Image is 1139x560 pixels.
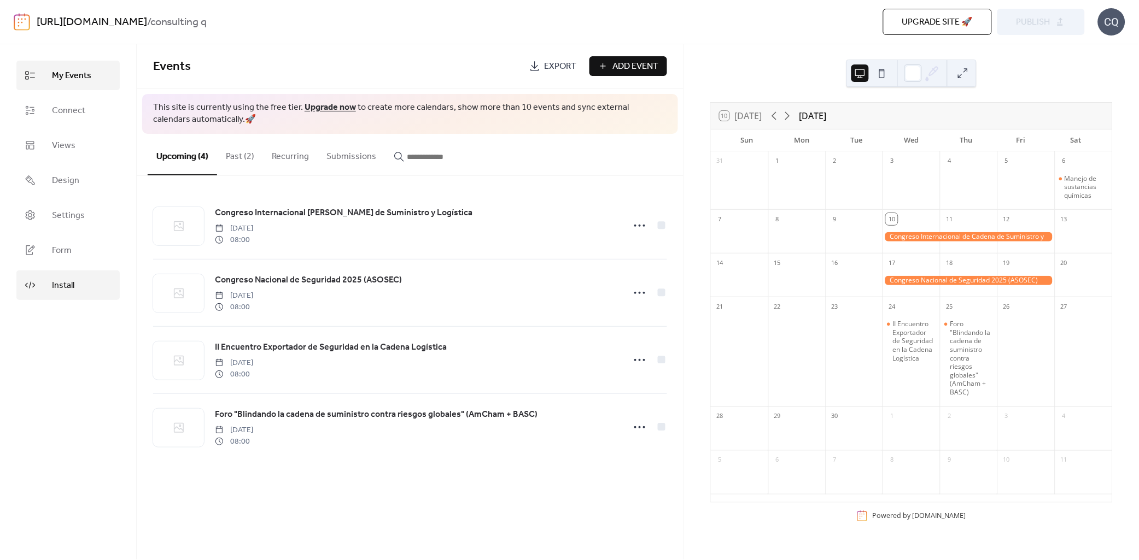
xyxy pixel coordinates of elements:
[215,274,402,287] span: Congreso Nacional de Seguridad 2025 (ASOSEC)
[772,213,784,225] div: 8
[1001,257,1013,269] div: 19
[215,206,472,220] a: Congreso Internacional [PERSON_NAME] de Suministro y Logística
[714,213,726,225] div: 7
[714,257,726,269] div: 14
[1001,155,1013,167] div: 5
[52,174,79,187] span: Design
[886,155,898,167] div: 3
[772,257,784,269] div: 15
[153,55,191,79] span: Events
[52,104,85,117] span: Connect
[545,60,577,73] span: Export
[939,129,994,151] div: Thu
[950,320,993,396] div: Foro "Blindando la cadena de suministro contra riesgos globales" (AmCham + BASC)
[215,436,253,447] span: 08:00
[772,410,784,422] div: 29
[829,213,841,225] div: 9
[943,213,955,225] div: 11
[1058,410,1070,422] div: 4
[994,129,1048,151] div: Fri
[153,102,667,126] span: This site is currently using the free tier. to create more calendars, show more than 10 events an...
[263,134,318,174] button: Recurring
[1049,129,1103,151] div: Sat
[774,129,829,151] div: Mon
[215,408,538,422] a: Foro "Blindando la cadena de suministro contra riesgos globales" (AmCham + BASC)
[1058,300,1070,313] div: 27
[902,16,973,29] span: Upgrade site 🚀
[318,134,385,174] button: Submissions
[305,99,356,116] a: Upgrade now
[215,340,447,355] a: II Encuentro Exportador de Seguridad en la Cadena Logística
[215,302,253,313] span: 08:00
[886,213,898,225] div: 10
[1058,454,1070,466] div: 11
[16,270,120,300] a: Install
[52,209,85,222] span: Settings
[52,139,75,152] span: Views
[52,69,91,82] span: My Events
[943,257,955,269] div: 18
[799,109,827,122] div: [DATE]
[215,223,253,234] span: [DATE]
[883,320,940,362] div: II Encuentro Exportador de Seguridad en la Cadena Logística
[37,12,147,33] a: [URL][DOMAIN_NAME]
[829,155,841,167] div: 2
[215,425,253,436] span: [DATE]
[215,207,472,220] span: Congreso Internacional [PERSON_NAME] de Suministro y Logística
[772,300,784,313] div: 22
[16,61,120,90] a: My Events
[943,410,955,422] div: 2
[14,13,30,31] img: logo
[883,276,1055,285] div: Congreso Nacional de Seguridad 2025 (ASOSEC)
[884,129,939,151] div: Wed
[16,201,120,230] a: Settings
[886,300,898,313] div: 24
[886,257,898,269] div: 17
[215,234,253,246] span: 08:00
[150,12,207,33] b: consulting q
[1058,155,1070,167] div: 6
[215,369,253,380] span: 08:00
[1058,213,1070,225] div: 13
[829,410,841,422] div: 30
[613,60,659,73] span: Add Event
[16,166,120,195] a: Design
[52,244,72,257] span: Form
[829,300,841,313] div: 23
[1055,174,1112,200] div: Manejo de sustancias químicas
[714,155,726,167] div: 31
[943,300,955,313] div: 25
[940,320,997,396] div: Foro "Blindando la cadena de suministro contra riesgos globales" (AmCham + BASC)
[1001,213,1013,225] div: 12
[943,454,955,466] div: 9
[1058,257,1070,269] div: 20
[1001,410,1013,422] div: 3
[148,134,217,175] button: Upcoming (4)
[16,96,120,125] a: Connect
[883,232,1055,241] div: Congreso Internacional de Cadena de Suministro y Logística
[589,56,667,76] a: Add Event
[714,300,726,313] div: 21
[772,155,784,167] div: 1
[215,273,402,287] a: Congreso Nacional de Seguridad 2025 (ASOSEC)
[521,56,585,76] a: Export
[720,129,774,151] div: Sun
[217,134,263,174] button: Past (2)
[16,235,120,265] a: Form
[16,131,120,160] a: Views
[215,357,253,369] span: [DATE]
[772,454,784,466] div: 6
[52,279,74,292] span: Install
[943,155,955,167] div: 4
[829,257,841,269] div: 16
[215,341,447,354] span: II Encuentro Exportador de Seguridad en la Cadena Logística
[1001,300,1013,313] div: 26
[1001,454,1013,466] div: 10
[147,12,150,33] b: /
[714,454,726,466] div: 5
[829,454,841,466] div: 7
[714,410,726,422] div: 28
[829,129,884,151] div: Tue
[872,511,966,521] div: Powered by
